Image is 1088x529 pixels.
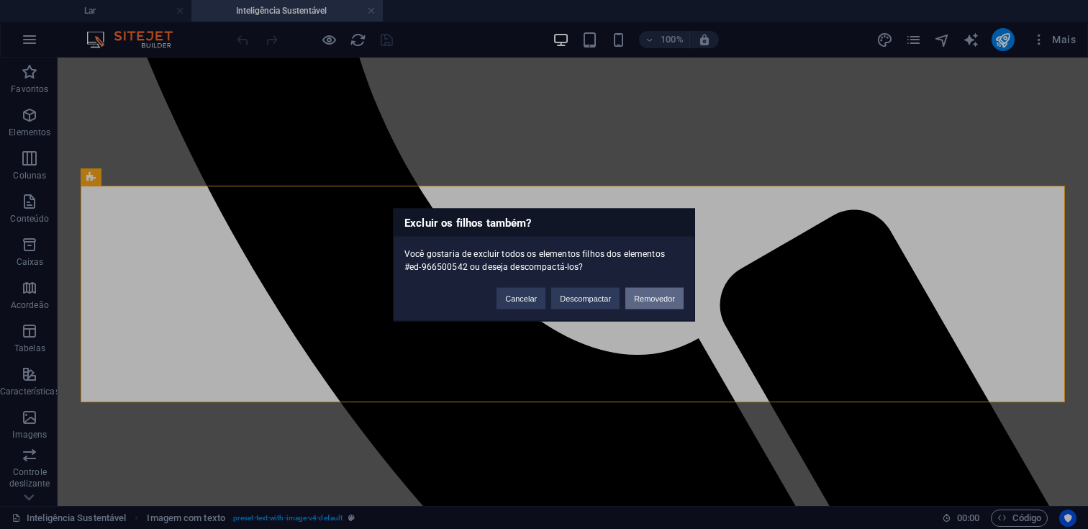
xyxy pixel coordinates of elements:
button: Cancelar [497,287,545,309]
font: Excluir os filhos também? [404,216,531,229]
font: Você gostaria de excluir todos os elementos filhos dos elementos #ed-966500542 ou deseja descompa... [404,248,665,271]
font: Descompactar [560,294,611,302]
font: Cancelar [505,294,537,302]
font: Removedor [634,294,675,302]
button: Removedor [625,287,684,309]
button: Descompactar [551,287,620,309]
